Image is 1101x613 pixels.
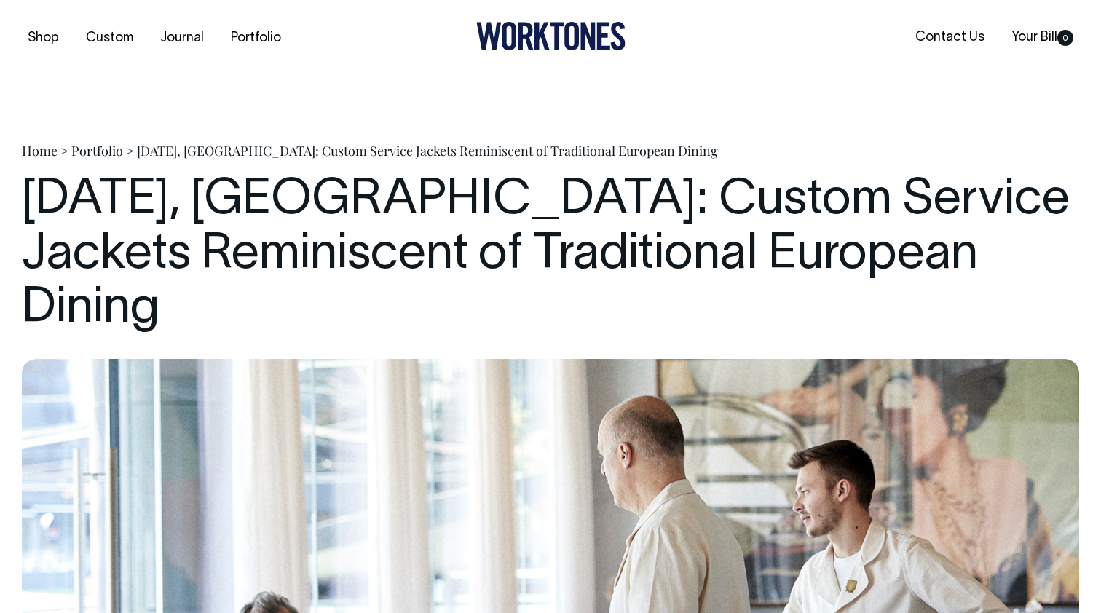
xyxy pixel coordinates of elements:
[22,142,58,159] a: Home
[1006,25,1079,50] a: Your Bill0
[137,142,718,159] span: [DATE], [GEOGRAPHIC_DATA]: Custom Service Jackets Reminiscent of Traditional European Dining
[154,26,210,50] a: Journal
[80,26,139,50] a: Custom
[1057,30,1073,46] span: 0
[60,142,68,159] span: >
[909,25,990,50] a: Contact Us
[225,26,287,50] a: Portfolio
[126,142,134,159] span: >
[71,142,123,159] a: Portfolio
[22,174,1079,337] h1: [DATE], [GEOGRAPHIC_DATA]: Custom Service Jackets Reminiscent of Traditional European Dining
[22,26,65,50] a: Shop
